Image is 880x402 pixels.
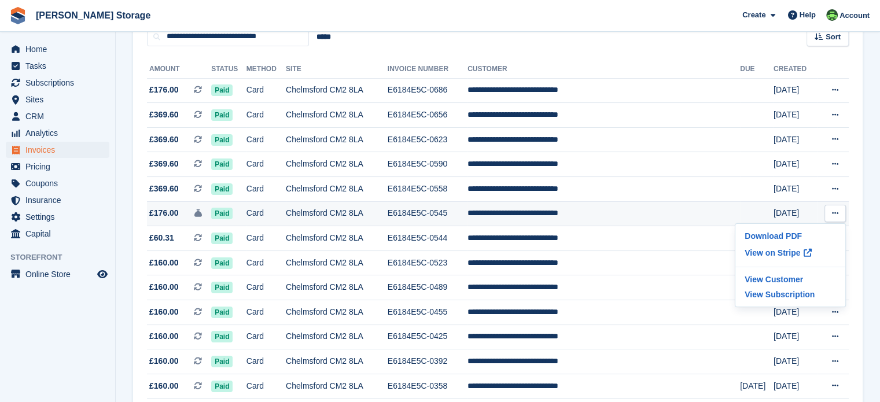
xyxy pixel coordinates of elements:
span: £160.00 [149,257,179,269]
a: View on Stripe [740,244,841,262]
td: [DATE] [774,152,817,177]
a: menu [6,108,109,124]
td: Card [246,324,286,349]
td: [DATE] [774,374,817,399]
span: £160.00 [149,330,179,342]
td: E6184E5C-0392 [388,349,467,374]
td: [DATE] [774,177,817,202]
td: E6184E5C-0558 [388,177,467,202]
td: [DATE] [774,300,817,325]
td: Chelmsford CM2 8LA [286,127,388,152]
span: £369.60 [149,109,179,121]
span: Paid [211,233,233,244]
span: £160.00 [149,380,179,392]
td: Card [246,349,286,374]
a: menu [6,192,109,208]
span: CRM [25,108,95,124]
td: E6184E5C-0656 [388,103,467,128]
td: E6184E5C-0623 [388,127,467,152]
span: £176.00 [149,84,179,96]
a: menu [6,91,109,108]
span: Account [840,10,870,21]
span: £160.00 [149,355,179,367]
span: Capital [25,226,95,242]
th: Status [211,60,246,79]
p: View Customer [740,272,841,287]
td: E6184E5C-0544 [388,226,467,251]
span: Paid [211,257,233,269]
span: Pricing [25,158,95,175]
span: Insurance [25,192,95,208]
td: Chelmsford CM2 8LA [286,103,388,128]
th: Customer [467,60,740,79]
td: Card [246,201,286,226]
th: Amount [147,60,211,79]
td: Card [246,275,286,300]
td: E6184E5C-0590 [388,152,467,177]
span: Paid [211,84,233,96]
td: Chelmsford CM2 8LA [286,78,388,103]
a: Download PDF [740,228,841,244]
span: Storefront [10,252,115,263]
td: [DATE] [774,324,817,349]
span: Tasks [25,58,95,74]
a: View Subscription [740,287,841,302]
span: Coupons [25,175,95,191]
td: Card [246,177,286,202]
span: Paid [211,109,233,121]
span: Paid [211,134,233,146]
span: Paid [211,307,233,318]
span: £176.00 [149,207,179,219]
a: menu [6,41,109,57]
span: £369.60 [149,134,179,146]
td: Chelmsford CM2 8LA [286,201,388,226]
span: £160.00 [149,306,179,318]
td: E6184E5C-0523 [388,250,467,275]
td: Chelmsford CM2 8LA [286,177,388,202]
td: [DATE] [774,201,817,226]
span: Subscriptions [25,75,95,91]
span: £369.60 [149,158,179,170]
th: Invoice Number [388,60,467,79]
span: Analytics [25,125,95,141]
td: Chelmsford CM2 8LA [286,300,388,325]
td: Card [246,103,286,128]
img: Thomas Frary [826,9,838,21]
span: Online Store [25,266,95,282]
img: stora-icon-8386f47178a22dfd0bd8f6a31ec36ba5ce8667c1dd55bd0f319d3a0aa187defe.svg [9,7,27,24]
a: menu [6,175,109,191]
span: £60.31 [149,232,174,244]
span: Sort [826,31,841,43]
td: [DATE] [774,127,817,152]
td: Chelmsford CM2 8LA [286,349,388,374]
span: Help [800,9,816,21]
span: Paid [211,208,233,219]
a: menu [6,226,109,242]
td: [DATE] [774,103,817,128]
td: [DATE] [740,374,774,399]
span: Paid [211,356,233,367]
td: Card [246,127,286,152]
td: [DATE] [774,349,817,374]
td: E6184E5C-0489 [388,275,467,300]
a: Preview store [95,267,109,281]
td: Card [246,250,286,275]
th: Site [286,60,388,79]
a: menu [6,75,109,91]
span: £160.00 [149,281,179,293]
a: menu [6,125,109,141]
th: Method [246,60,286,79]
span: Invoices [25,142,95,158]
a: menu [6,158,109,175]
td: Card [246,78,286,103]
th: Due [740,60,774,79]
td: Chelmsford CM2 8LA [286,250,388,275]
td: E6184E5C-0425 [388,324,467,349]
a: menu [6,209,109,225]
td: E6184E5C-0686 [388,78,467,103]
td: Chelmsford CM2 8LA [286,275,388,300]
a: menu [6,58,109,74]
